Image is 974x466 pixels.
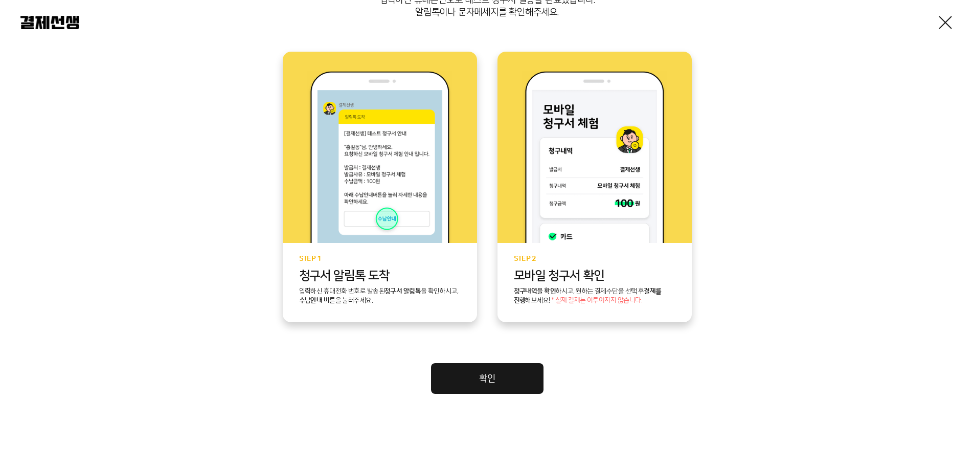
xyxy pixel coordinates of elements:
[514,287,556,295] b: 청구내역을 확인
[514,287,675,305] p: 하시고, 원하는 결제수단을 선택 후 해보세요!
[299,255,461,263] p: STEP 1
[514,287,662,304] b: 결제를 진행
[551,297,642,304] span: * 실제 결제는 이루어지지 않습니다.
[384,287,421,295] b: 청구서 알림톡
[522,71,667,243] img: step2 이미지
[514,269,675,283] p: 모바일 청구서 확인
[299,269,461,283] p: 청구서 알림톡 도착
[307,71,452,243] img: step1 이미지
[514,255,675,263] p: STEP 2
[431,363,543,394] a: 확인
[299,287,461,305] p: 입력하신 휴대전화 번호로 발송된 을 확인하시고, 을 눌러주세요.
[299,297,335,304] b: 수납안내 버튼
[20,16,79,29] img: 결제선생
